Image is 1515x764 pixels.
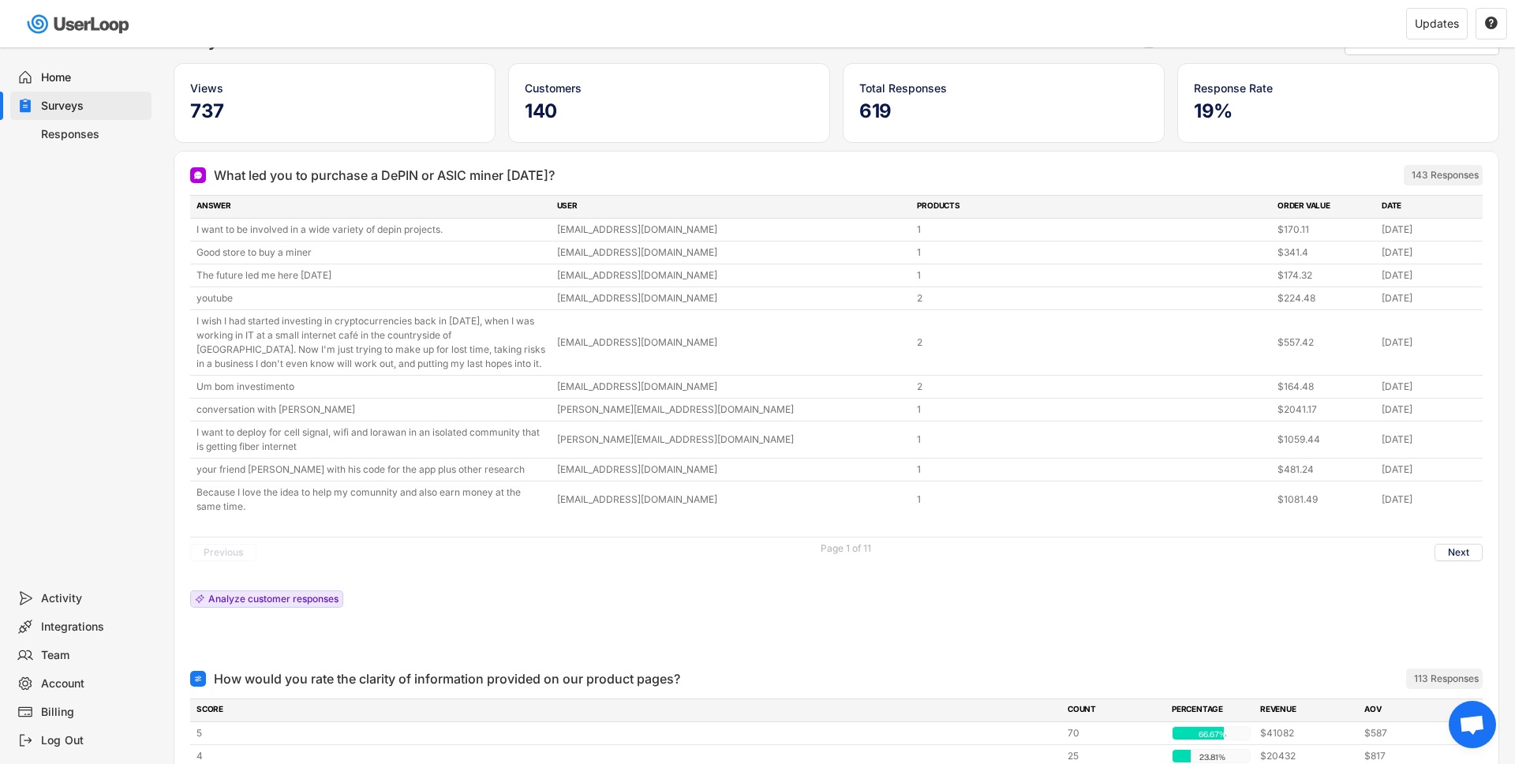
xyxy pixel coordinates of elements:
[196,463,548,477] div: your friend [PERSON_NAME] with his code for the app plus other research
[190,99,479,123] h5: 737
[196,425,548,454] div: I want to deploy for cell signal, wifi and lorawan in an isolated community that is getting fiber...
[1277,463,1372,477] div: $481.24
[1364,749,1459,763] div: $817
[557,433,908,447] div: [PERSON_NAME][EMAIL_ADDRESS][DOMAIN_NAME]
[917,200,1268,214] div: PRODUCTS
[1176,750,1248,764] div: 23.81%
[1277,335,1372,350] div: $557.42
[1277,291,1372,305] div: $224.48
[917,223,1268,237] div: 1
[24,8,135,40] img: userloop-logo-01.svg
[196,380,548,394] div: Um bom investimento
[1277,268,1372,283] div: $174.32
[1484,35,1491,48] text: 
[1382,335,1476,350] div: [DATE]
[917,380,1268,394] div: 2
[196,245,548,260] div: Good store to buy a miner
[1260,703,1355,717] div: REVENUE
[1260,726,1355,740] div: $41082
[917,492,1268,507] div: 1
[1176,727,1248,741] div: 66.67%
[557,492,908,507] div: [EMAIL_ADDRESS][DOMAIN_NAME]
[1194,80,1483,96] div: Response Rate
[190,80,479,96] div: Views
[557,291,908,305] div: [EMAIL_ADDRESS][DOMAIN_NAME]
[525,99,814,123] h5: 140
[1415,18,1459,29] div: Updates
[41,620,145,635] div: Integrations
[208,594,339,604] div: Analyze customer responses
[821,544,871,553] div: Page 1 of 11
[1382,492,1476,507] div: [DATE]
[1260,749,1355,763] div: $20432
[193,674,203,683] img: Number Score
[557,335,908,350] div: [EMAIL_ADDRESS][DOMAIN_NAME]
[1353,35,1368,49] button: 
[557,403,908,417] div: [PERSON_NAME][EMAIL_ADDRESS][DOMAIN_NAME]
[1068,726,1162,740] div: 70
[1449,701,1496,748] a: Open chat
[196,223,548,237] div: I want to be involved in a wide variety of depin projects.
[41,99,145,114] div: Surveys
[917,268,1268,283] div: 1
[190,544,256,561] button: Previous
[1277,223,1372,237] div: $170.11
[1356,34,1367,48] text: 
[1364,726,1459,740] div: $587
[196,403,548,417] div: conversation with [PERSON_NAME]
[196,291,548,305] div: youtube
[557,380,908,394] div: [EMAIL_ADDRESS][DOMAIN_NAME]
[1435,544,1483,561] button: Next
[41,648,145,663] div: Team
[1382,268,1476,283] div: [DATE]
[1277,403,1372,417] div: $2041.17
[1172,703,1251,717] div: PERCENTAGE
[1277,380,1372,394] div: $164.48
[196,485,548,514] div: Because I love the idea to help my comunnity and also earn money at the same time.
[41,127,145,142] div: Responses
[41,591,145,606] div: Activity
[859,80,1148,96] div: Total Responses
[41,733,145,748] div: Log Out
[196,314,548,371] div: I wish I had started investing in cryptocurrencies back in [DATE], when I was working in IT at a ...
[1485,16,1498,30] text: 
[1364,703,1459,717] div: AOV
[557,463,908,477] div: [EMAIL_ADDRESS][DOMAIN_NAME]
[1194,99,1483,123] h5: 19%
[557,245,908,260] div: [EMAIL_ADDRESS][DOMAIN_NAME]
[1382,245,1476,260] div: [DATE]
[1277,200,1372,214] div: ORDER VALUE
[196,268,548,283] div: The future led me here [DATE]
[1277,492,1372,507] div: $1081.49
[917,335,1268,350] div: 2
[557,268,908,283] div: [EMAIL_ADDRESS][DOMAIN_NAME]
[1382,403,1476,417] div: [DATE]
[1414,672,1479,685] div: 113 Responses
[214,669,680,688] div: How would you rate the clarity of information provided on our product pages?
[193,170,203,180] img: Open Ended
[1484,17,1498,31] button: 
[1382,223,1476,237] div: [DATE]
[917,433,1268,447] div: 1
[1068,749,1162,763] div: 25
[557,223,908,237] div: [EMAIL_ADDRESS][DOMAIN_NAME]
[525,80,814,96] div: Customers
[917,245,1268,260] div: 1
[1277,245,1372,260] div: $341.4
[557,200,908,214] div: USER
[196,749,1058,763] div: 4
[41,705,145,720] div: Billing
[1382,291,1476,305] div: [DATE]
[1068,703,1162,717] div: COUNT
[214,166,555,185] div: What led you to purchase a DePIN or ASIC miner [DATE]?
[196,703,1058,717] div: SCORE
[41,676,145,691] div: Account
[1382,433,1476,447] div: [DATE]
[917,403,1268,417] div: 1
[1277,433,1372,447] div: $1059.44
[1480,35,1494,48] button: 
[1382,380,1476,394] div: [DATE]
[1382,200,1476,214] div: DATE
[859,99,1148,123] h5: 619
